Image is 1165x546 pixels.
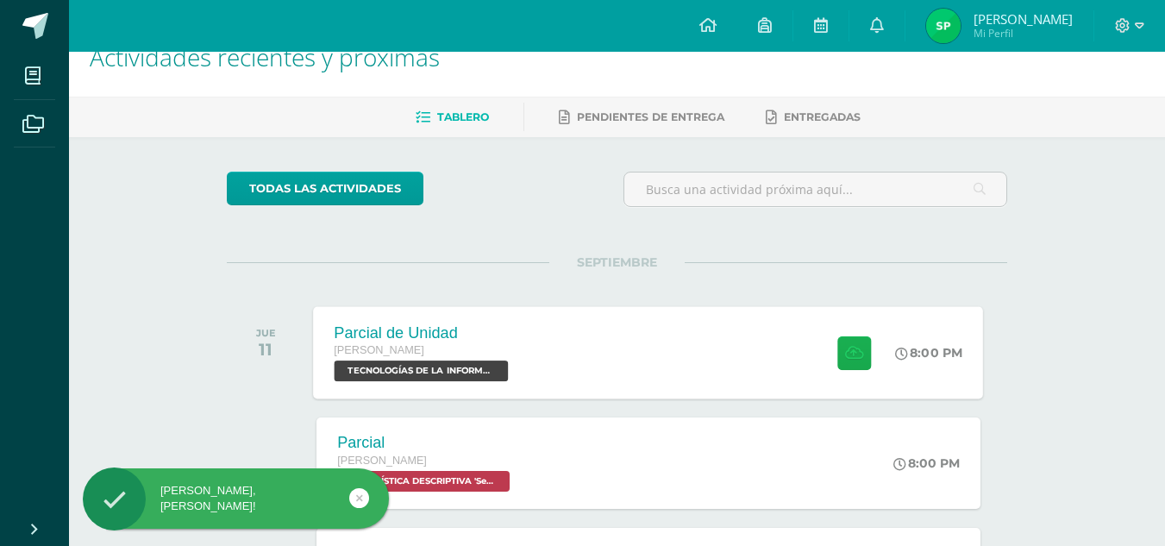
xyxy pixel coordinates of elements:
[335,361,509,381] span: TECNOLOGÍAS DE LA INFORMACIÓN Y LA COMUNICACIÓN 5 'Sección A'
[437,110,489,123] span: Tablero
[90,41,440,73] span: Actividades recientes y próximas
[337,455,427,467] span: [PERSON_NAME]
[337,434,514,452] div: Parcial
[624,173,1006,206] input: Busca una actividad próxima aquí...
[893,455,960,471] div: 8:00 PM
[335,344,425,356] span: [PERSON_NAME]
[337,471,510,492] span: ESTADÍSTICA DESCRIPTIVA 'Sección A'
[559,104,724,131] a: Pendientes de entrega
[256,339,276,360] div: 11
[335,323,513,342] div: Parcial de Unidad
[416,104,489,131] a: Tablero
[784,110,861,123] span: Entregadas
[83,483,389,514] div: [PERSON_NAME], [PERSON_NAME]!
[926,9,961,43] img: 31f869f0ab9520a7f3c774da42dc8728.png
[549,254,685,270] span: SEPTIEMBRE
[974,10,1073,28] span: [PERSON_NAME]
[577,110,724,123] span: Pendientes de entrega
[227,172,423,205] a: todas las Actividades
[766,104,861,131] a: Entregadas
[974,26,1073,41] span: Mi Perfil
[256,327,276,339] div: JUE
[896,345,963,361] div: 8:00 PM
